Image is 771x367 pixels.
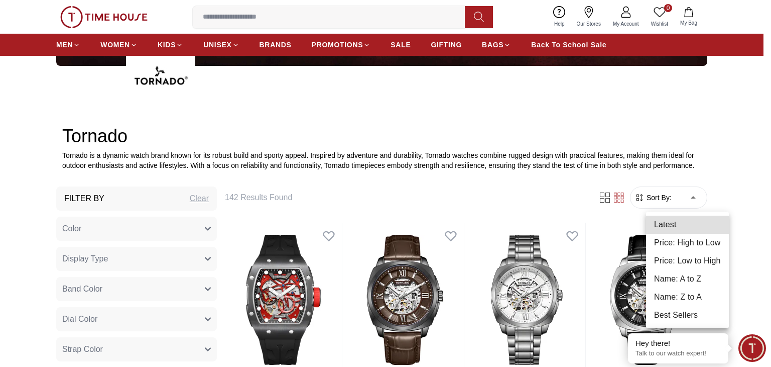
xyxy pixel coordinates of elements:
[646,288,729,306] li: Name: Z to A
[646,252,729,270] li: Price: Low to High
[646,306,729,324] li: Best Sellers
[646,216,729,234] li: Latest
[635,338,721,348] div: Hey there!
[646,234,729,252] li: Price: High to Low
[738,334,766,362] div: Chat Widget
[646,270,729,288] li: Name: A to Z
[635,349,721,358] p: Talk to our watch expert!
